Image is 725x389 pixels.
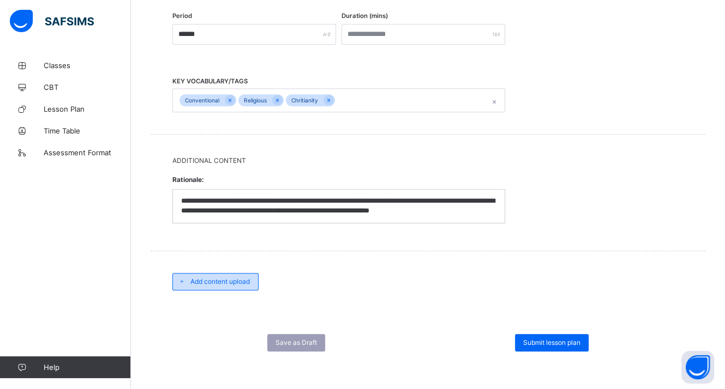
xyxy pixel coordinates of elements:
[44,105,131,113] span: Lesson Plan
[44,363,130,372] span: Help
[44,148,131,157] span: Assessment Format
[190,277,250,285] span: Add content upload
[44,126,131,135] span: Time Table
[10,10,94,33] img: safsims
[172,77,248,85] span: KEY VOCABULARY/TAGS
[341,12,388,20] label: Duration (mins)
[172,170,505,189] span: Rationale:
[179,94,225,107] div: Conventional
[44,61,131,70] span: Classes
[238,94,272,107] div: Religious
[681,351,714,384] button: Open asap
[172,156,684,165] span: Additional Content
[523,338,580,347] span: Submit lesson plan
[286,94,323,107] div: Chritianity
[275,338,317,347] span: Save as Draft
[44,83,131,92] span: CBT
[172,12,192,20] label: Period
